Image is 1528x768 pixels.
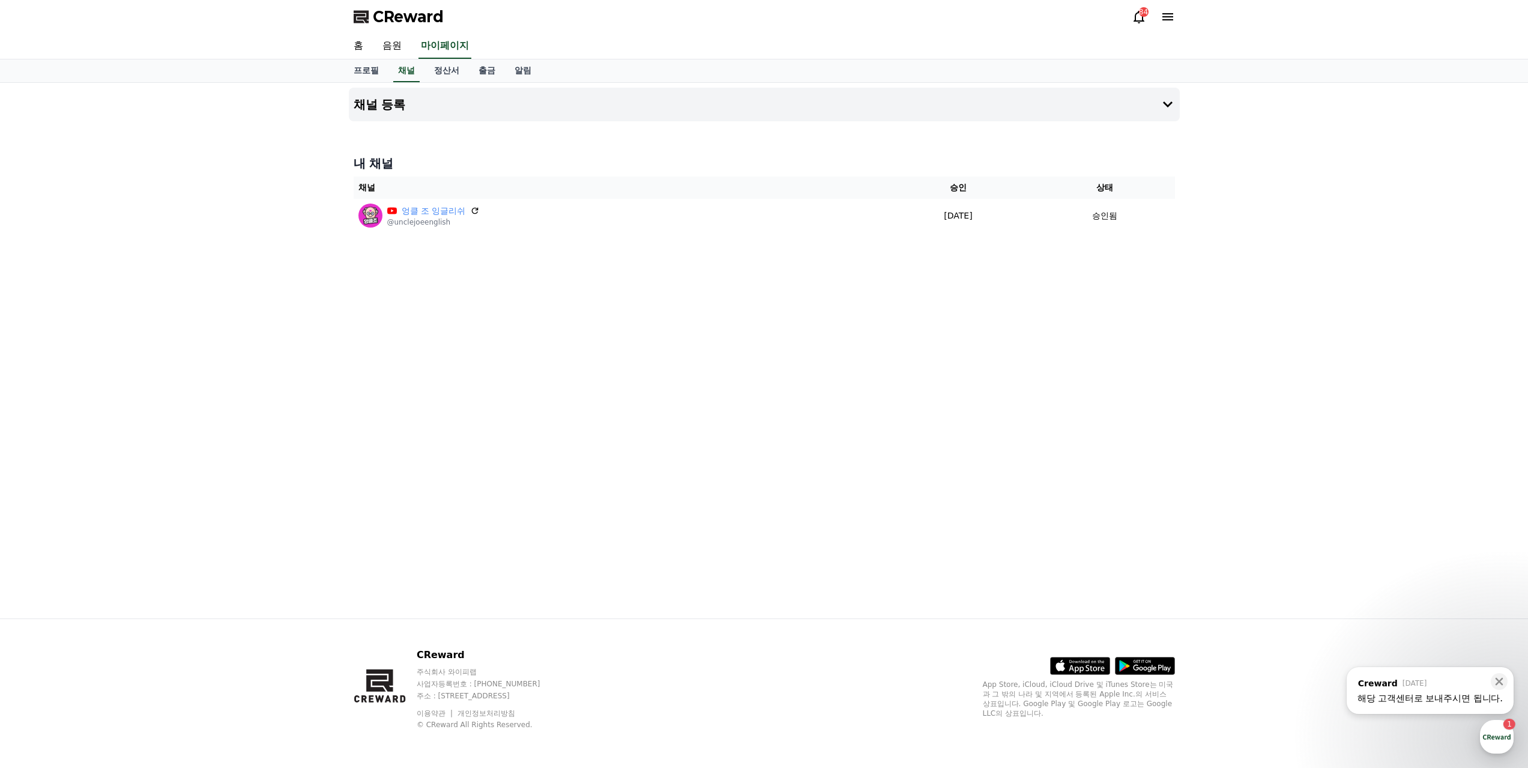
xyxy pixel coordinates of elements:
[344,59,388,82] a: 프로필
[417,667,563,677] p: 주식회사 와이피랩
[882,177,1035,199] th: 승인
[1034,177,1174,199] th: 상태
[1132,10,1146,24] a: 84
[424,59,469,82] a: 정산서
[4,381,79,411] a: 홈
[417,720,563,730] p: © CReward All Rights Reserved.
[1139,7,1149,17] div: 84
[349,88,1180,121] button: 채널 등록
[387,217,480,227] p: @unclejoeenglish
[373,34,411,59] a: 음원
[1092,210,1117,222] p: 승인됨
[417,709,454,718] a: 이용약관
[418,34,471,59] a: 마이페이지
[354,98,406,111] h4: 채널 등록
[469,59,505,82] a: 출금
[354,155,1175,172] h4: 내 채널
[155,381,231,411] a: 설정
[354,7,444,26] a: CReward
[79,381,155,411] a: 1대화
[457,709,515,718] a: 개인정보처리방침
[344,34,373,59] a: 홈
[110,399,124,409] span: 대화
[417,648,563,662] p: CReward
[373,7,444,26] span: CReward
[393,59,420,82] a: 채널
[186,399,200,408] span: 설정
[358,204,382,228] img: 엉클 조 잉글리쉬
[122,380,126,390] span: 1
[417,679,563,689] p: 사업자등록번호 : [PHONE_NUMBER]
[402,205,466,217] a: 엉클 조 잉글리쉬
[354,177,882,199] th: 채널
[38,399,45,408] span: 홈
[983,680,1175,718] p: App Store, iCloud, iCloud Drive 및 iTunes Store는 미국과 그 밖의 나라 및 지역에서 등록된 Apple Inc.의 서비스 상표입니다. Goo...
[417,691,563,701] p: 주소 : [STREET_ADDRESS]
[505,59,541,82] a: 알림
[887,210,1030,222] p: [DATE]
